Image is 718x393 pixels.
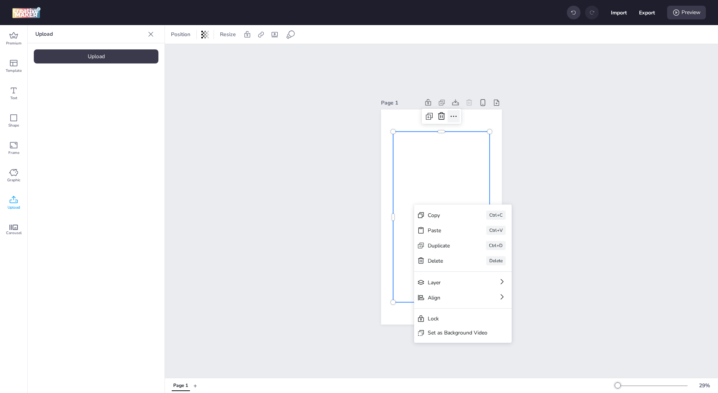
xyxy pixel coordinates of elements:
span: Resize [218,30,237,38]
div: Layer [428,279,477,287]
div: Ctrl+C [486,211,506,220]
span: Carousel [6,230,22,236]
div: Lock [428,315,487,323]
img: logo Creative Maker [12,7,41,18]
div: Tabs [168,379,193,392]
div: Duplicate [428,242,465,250]
button: + [193,379,197,392]
div: Ctrl+D [486,241,506,250]
div: Delete [486,256,506,265]
div: Page 1 [173,382,188,389]
div: Page 1 [381,99,420,107]
div: Paste [428,227,465,235]
span: Premium [6,40,22,46]
div: 29 % [695,382,713,390]
div: Delete [428,257,465,265]
button: Export [639,5,655,21]
div: Set as Background Video [428,329,487,337]
div: Preview [667,6,706,19]
div: Ctrl+V [486,226,506,235]
span: Upload [8,204,20,211]
span: Template [6,68,22,74]
span: Position [169,30,192,38]
button: Import [611,5,627,21]
div: Align [428,294,477,302]
p: Upload [35,25,145,43]
span: Graphic [7,177,21,183]
span: Shape [8,122,19,128]
span: Text [10,95,17,101]
span: Frame [8,150,19,156]
div: Upload [34,49,158,63]
div: Copy [428,211,465,219]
